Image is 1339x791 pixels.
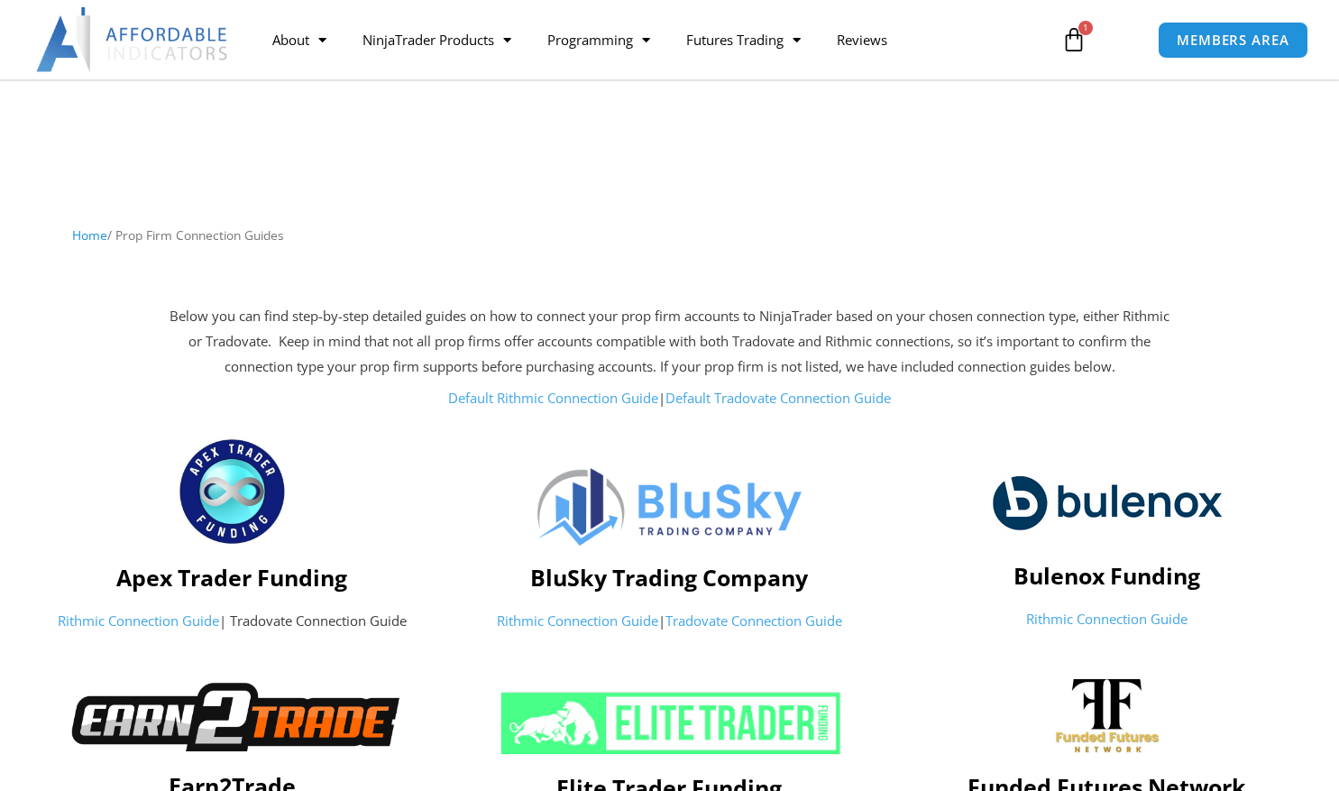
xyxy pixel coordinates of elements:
[1158,22,1308,59] a: MEMBERS AREA
[344,19,529,60] a: NinjaTrader Products
[665,612,842,630] a: Tradovate Connection Guide
[497,612,658,630] a: Rithmic Connection Guide
[58,612,219,630] a: Rithmic Connection Guide
[50,679,415,754] img: Earn2TradeNB | Affordable Indicators – NinjaTrader
[1177,33,1289,47] span: MEMBERS AREA
[254,19,1044,60] nav: Menu
[72,224,1267,247] nav: Breadcrumb
[23,609,442,634] p: | Tradovate Connection Guide
[665,389,891,407] a: Default Tradovate Connection Guide
[165,304,1175,380] p: Below you can find step-by-step detailed guides on how to connect your prop firm accounts to Ninj...
[23,564,442,591] h4: Apex Trader Funding
[448,389,658,407] a: Default Rithmic Connection Guide
[72,226,107,244] a: Home
[460,609,879,634] p: |
[668,19,819,60] a: Futures Trading
[529,19,668,60] a: Programming
[1034,14,1114,66] a: 1
[537,468,802,546] img: Logo | Affordable Indicators – NinjaTrader
[178,437,287,547] img: apex_Logo1 | Affordable Indicators – NinjaTrader
[165,386,1175,411] p: |
[460,564,879,591] h4: BluSky Trading Company
[1055,677,1160,755] img: channels4_profile | Affordable Indicators – NinjaTrader
[1078,21,1093,35] span: 1
[254,19,344,60] a: About
[498,691,842,756] img: ETF 2024 NeonGrn 1 | Affordable Indicators – NinjaTrader
[819,19,905,60] a: Reviews
[897,562,1316,589] h4: Bulenox Funding
[36,7,230,72] img: LogoAI | Affordable Indicators – NinjaTrader
[1026,610,1188,628] a: Rithmic Connection Guide
[992,461,1223,544] img: logo-2 | Affordable Indicators – NinjaTrader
